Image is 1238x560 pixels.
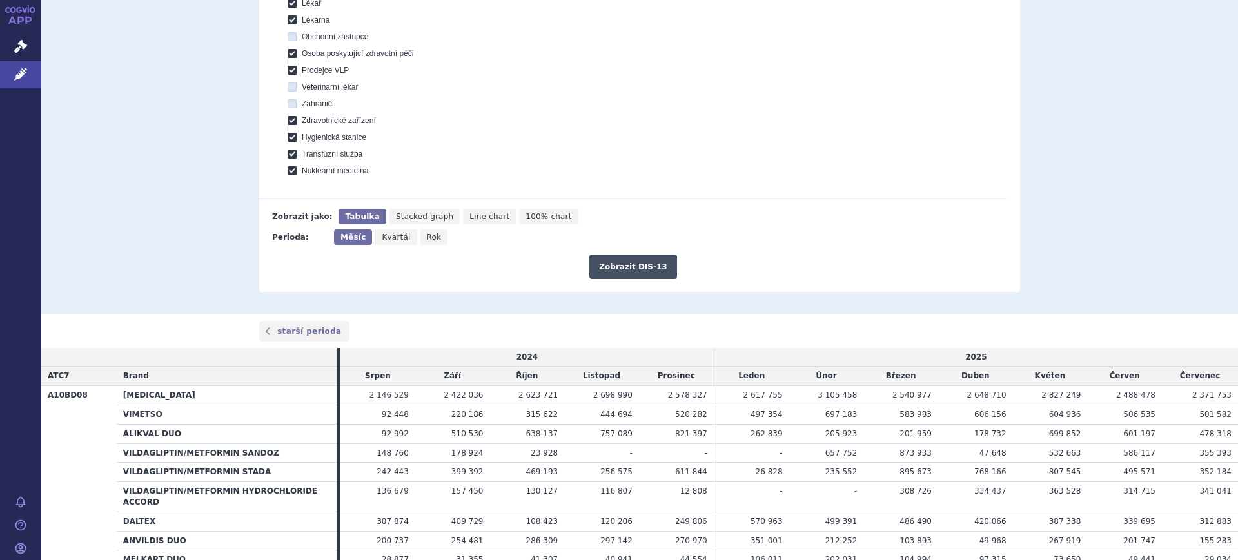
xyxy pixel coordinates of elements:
span: 768 166 [974,467,1007,476]
span: 178 924 [451,449,484,458]
span: - [704,449,707,458]
span: 256 575 [600,467,633,476]
span: 570 963 [751,517,783,526]
span: 611 844 [675,467,707,476]
span: 49 968 [979,536,1007,545]
span: 2 648 710 [967,391,1007,400]
span: 12 808 [680,487,707,496]
span: 200 737 [377,536,409,545]
td: Říjen [489,367,564,386]
span: Zahraničí [302,99,334,108]
span: 201 747 [1123,536,1155,545]
span: - [780,449,782,458]
span: ATC7 [48,371,70,380]
span: 334 437 [974,487,1007,496]
span: 586 117 [1123,449,1155,458]
span: 532 663 [1049,449,1081,458]
span: 254 481 [451,536,484,545]
span: 699 852 [1049,429,1081,438]
span: 409 729 [451,517,484,526]
span: 399 392 [451,467,484,476]
span: 495 571 [1123,467,1155,476]
span: 178 732 [974,429,1007,438]
span: 501 582 [1199,410,1232,419]
span: Prodejce VLP [302,66,349,75]
span: 2 698 990 [593,391,633,400]
th: VILDAGLIPTIN/METFORMIN SANDOZ [117,443,337,463]
span: 2 578 327 [668,391,707,400]
span: 315 622 [526,410,558,419]
td: Červen [1087,367,1162,386]
span: 3 105 458 [818,391,857,400]
span: 497 354 [751,410,783,419]
span: 420 066 [974,517,1007,526]
span: 312 883 [1199,517,1232,526]
span: 100% chart [526,212,571,221]
span: 267 919 [1049,536,1081,545]
span: 444 694 [600,410,633,419]
span: 92 448 [382,410,409,419]
span: 2 422 036 [444,391,483,400]
span: 220 186 [451,410,484,419]
span: 339 695 [1123,517,1155,526]
span: 136 679 [377,487,409,496]
span: 478 318 [1199,429,1232,438]
span: 314 715 [1123,487,1155,496]
span: 23 928 [531,449,558,458]
td: Únor [789,367,864,386]
span: 201 959 [899,429,932,438]
th: DALTEX [117,512,337,531]
span: 2 371 753 [1192,391,1232,400]
th: [MEDICAL_DATA] [117,386,337,405]
span: 606 156 [974,410,1007,419]
span: 2 540 977 [892,391,932,400]
span: - [780,487,782,496]
td: Červenec [1162,367,1238,386]
span: 351 001 [751,536,783,545]
span: 520 282 [675,410,707,419]
span: 352 184 [1199,467,1232,476]
a: starší perioda [259,321,349,342]
span: 26 828 [756,467,783,476]
span: Měsíc [340,233,366,242]
td: Květen [1013,367,1088,386]
span: 92 992 [382,429,409,438]
span: Rok [427,233,442,242]
span: 873 933 [899,449,932,458]
span: Line chart [469,212,509,221]
span: Lékárna [302,15,329,24]
span: 242 443 [377,467,409,476]
th: VILDAGLIPTIN/METFORMIN HYDROCHLORIDE ACCORD [117,482,337,512]
span: 157 450 [451,487,484,496]
span: Transfúzní služba [302,150,362,159]
td: Září [415,367,490,386]
span: 2 146 529 [369,391,409,400]
span: 148 760 [377,449,409,458]
span: 2 488 478 [1116,391,1155,400]
span: 212 252 [825,536,858,545]
span: 235 552 [825,467,858,476]
span: 249 806 [675,517,707,526]
span: 697 183 [825,410,858,419]
td: Prosinec [639,367,714,386]
span: 297 142 [600,536,633,545]
span: - [854,487,857,496]
td: Duben [938,367,1013,386]
th: ALIKVAL DUO [117,424,337,443]
td: 2024 [340,348,714,367]
span: Kvartál [382,233,410,242]
td: 2025 [714,348,1238,367]
span: Stacked graph [396,212,453,221]
span: 103 893 [899,536,932,545]
span: 308 726 [899,487,932,496]
span: 469 193 [526,467,558,476]
td: Srpen [340,367,415,386]
span: 116 807 [600,487,633,496]
span: Brand [123,371,149,380]
th: VIMETSO [117,405,337,425]
th: VILDAGLIPTIN/METFORMIN STADA [117,463,337,482]
span: 604 936 [1049,410,1081,419]
span: 583 983 [899,410,932,419]
span: Veterinární lékař [302,82,358,92]
span: 821 397 [675,429,707,438]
